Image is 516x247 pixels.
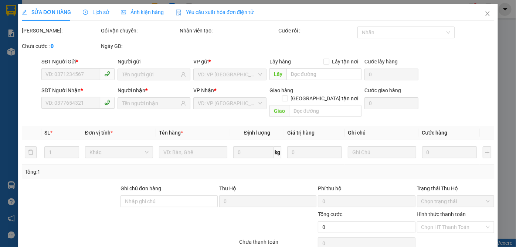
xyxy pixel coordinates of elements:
[25,168,200,176] div: Tổng: 1
[269,105,289,117] span: Giao
[22,27,99,35] div: [PERSON_NAME]:
[51,43,54,49] b: 0
[364,69,418,80] input: Cước lấy hàng
[318,184,415,195] div: Phí thu hộ
[286,68,361,80] input: Dọc đường
[122,99,179,107] input: Tên người nhận
[287,146,342,158] input: 0
[89,147,149,158] span: Khác
[269,68,286,80] span: Lấy
[176,10,181,15] img: icon
[120,185,161,191] label: Ghi chú đơn hàng
[104,71,110,77] span: phone
[83,10,88,15] span: clock-circle
[364,59,398,65] label: Cước lấy hàng
[121,9,164,15] span: Ảnh kiện hàng
[485,11,490,17] span: close
[219,185,236,191] span: Thu Hộ
[118,86,190,94] div: Người nhận
[289,105,361,117] input: Dọc đường
[318,211,342,217] span: Tổng cước
[422,146,477,158] input: 0
[85,130,113,136] span: Đơn vị tính
[422,130,448,136] span: Cước hàng
[181,101,186,106] span: user
[364,97,418,109] input: Cước giao hàng
[193,58,266,66] div: VP gửi
[193,87,214,93] span: VP Nhận
[244,130,270,136] span: Định lượng
[274,146,281,158] span: kg
[121,10,126,15] span: picture
[118,58,190,66] div: Người gửi
[180,27,277,35] div: Nhân viên tạo:
[101,27,179,35] div: Gói vận chuyển:
[417,211,466,217] label: Hình thức thanh toán
[477,4,498,24] button: Close
[269,59,291,65] span: Lấy hàng
[159,130,183,136] span: Tên hàng
[287,130,315,136] span: Giá trị hàng
[329,58,361,66] span: Lấy tận nơi
[348,146,416,158] input: Ghi Chú
[22,9,71,15] span: SỬA ĐƠN HÀNG
[44,130,50,136] span: SL
[288,94,361,102] span: [GEOGRAPHIC_DATA] tận nơi
[122,70,179,79] input: Tên người gửi
[483,146,492,158] button: plus
[364,87,401,93] label: Cước giao hàng
[176,9,254,15] span: Yêu cầu xuất hóa đơn điện tử
[104,100,110,105] span: phone
[41,86,114,94] div: SĐT Người Nhận
[120,195,218,207] input: Ghi chú đơn hàng
[345,126,419,140] th: Ghi chú
[421,196,490,207] span: Chọn trạng thái
[41,58,114,66] div: SĐT Người Gửi
[83,9,109,15] span: Lịch sử
[417,184,494,192] div: Trạng thái Thu Hộ
[269,87,293,93] span: Giao hàng
[159,146,227,158] input: VD: Bàn, Ghế
[22,42,99,50] div: Chưa cước :
[25,146,37,158] button: delete
[181,72,186,77] span: user
[22,10,27,15] span: edit
[278,27,356,35] div: Cước rồi :
[101,42,179,50] div: Ngày GD:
